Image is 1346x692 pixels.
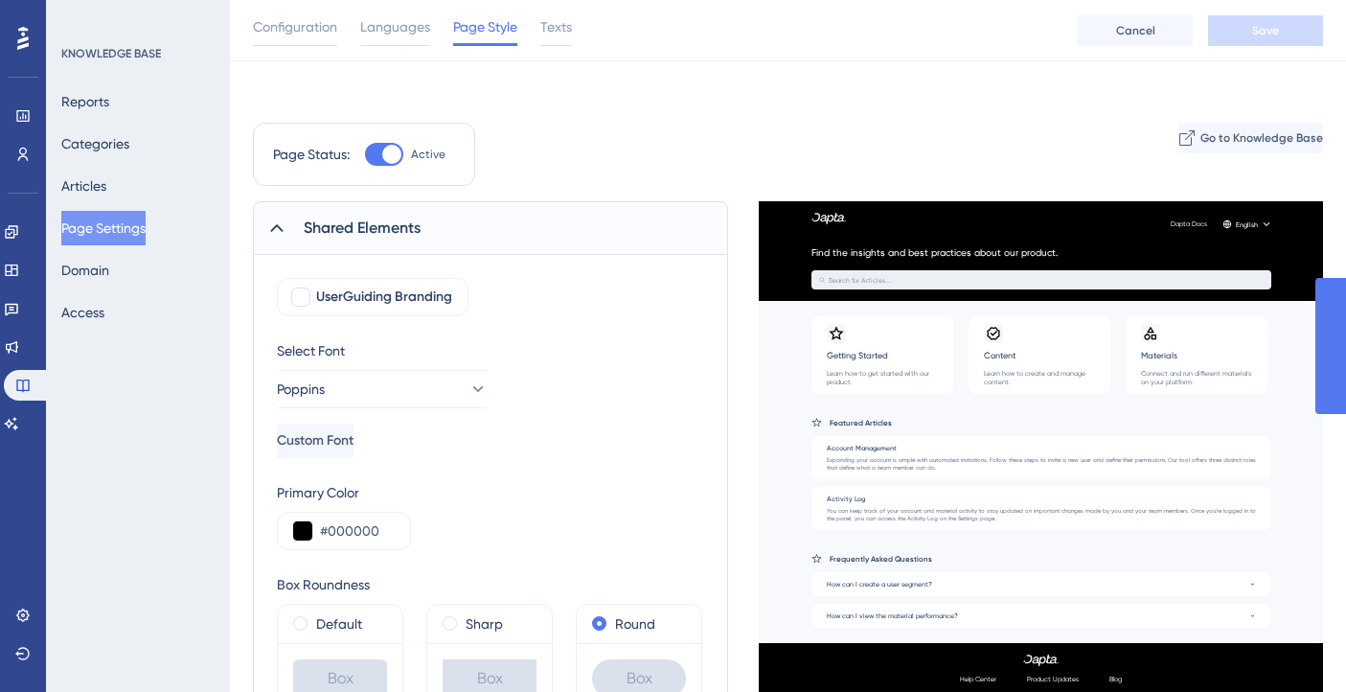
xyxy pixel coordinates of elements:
[1252,23,1279,38] span: Save
[277,573,702,596] div: Box Roundness
[61,253,109,288] button: Domain
[277,481,411,504] div: Primary Color
[304,217,421,240] span: Shared Elements
[1179,123,1323,153] button: Go to Knowledge Base
[273,143,350,166] div: Page Status:
[1208,15,1323,46] button: Save
[1200,130,1323,146] span: Go to Knowledge Base
[1116,23,1155,38] span: Cancel
[453,15,517,38] span: Page Style
[360,15,430,38] span: Languages
[61,46,161,61] div: KNOWLEDGE BASE
[316,286,452,309] span: UserGuiding Branding
[277,370,488,408] button: Poppins
[1266,616,1323,674] iframe: UserGuiding AI Assistant Launcher
[411,147,445,162] span: Active
[61,127,129,161] button: Categories
[277,429,354,452] span: Custom Font
[466,612,503,635] label: Sharp
[277,339,488,362] div: Select Font
[1078,15,1193,46] button: Cancel
[61,211,146,245] button: Page Settings
[316,612,362,635] label: Default
[61,295,104,330] button: Access
[615,612,655,635] label: Round
[277,378,325,401] span: Poppins
[277,424,354,458] button: Custom Font
[253,15,337,38] span: Configuration
[61,84,109,119] button: Reports
[61,169,106,203] button: Articles
[540,15,572,38] span: Texts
